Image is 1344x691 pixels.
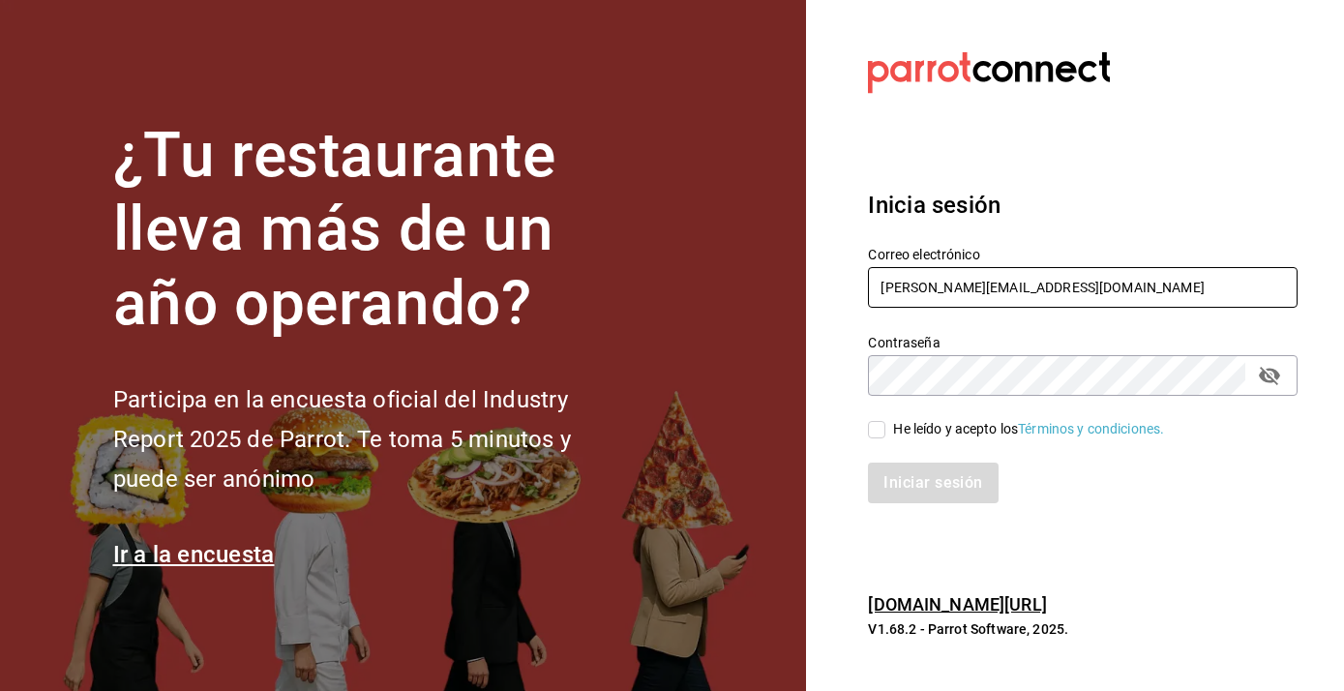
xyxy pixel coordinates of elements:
h1: ¿Tu restaurante lleva más de un año operando? [113,119,636,342]
h2: Participa en la encuesta oficial del Industry Report 2025 de Parrot. Te toma 5 minutos y puede se... [113,380,636,498]
a: Ir a la encuesta [113,541,275,568]
button: passwordField [1253,359,1286,392]
input: Ingresa tu correo electrónico [868,267,1298,308]
label: Contraseña [868,335,1298,348]
a: Términos y condiciones. [1018,421,1164,436]
div: He leído y acepto los [893,419,1164,439]
p: V1.68.2 - Parrot Software, 2025. [868,619,1298,639]
a: [DOMAIN_NAME][URL] [868,594,1046,615]
label: Correo electrónico [868,247,1298,260]
h3: Inicia sesión [868,188,1298,223]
